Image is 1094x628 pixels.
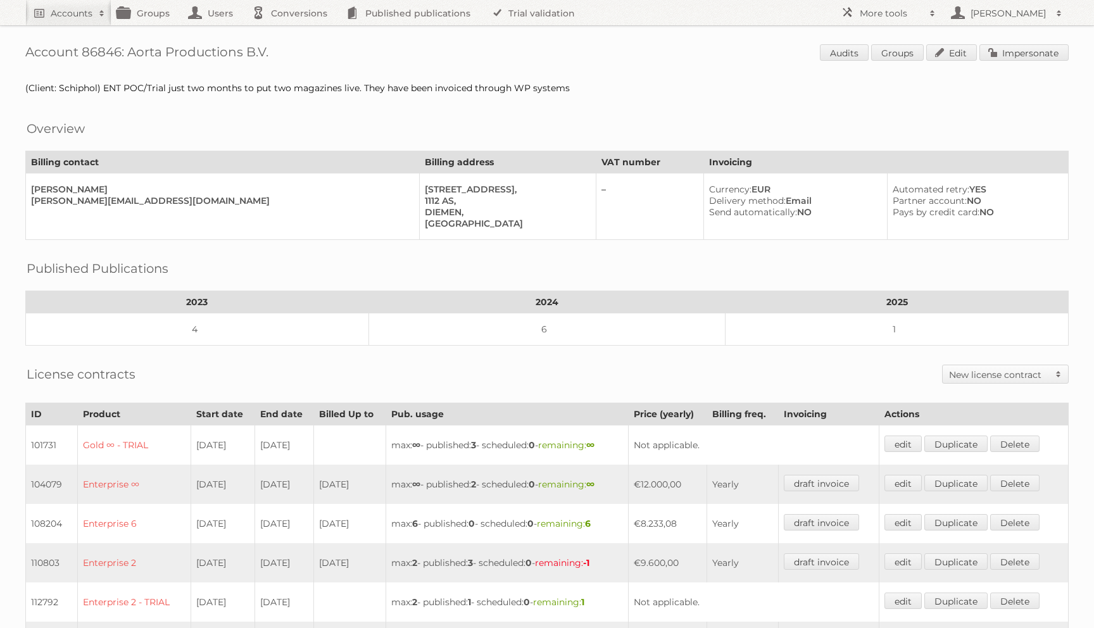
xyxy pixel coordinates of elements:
[784,553,859,570] a: draft invoice
[990,514,1040,531] a: Delete
[191,425,255,465] td: [DATE]
[468,557,473,568] strong: 3
[529,439,535,451] strong: 0
[924,475,988,491] a: Duplicate
[538,479,594,490] span: remaining:
[979,44,1069,61] a: Impersonate
[31,195,409,206] div: [PERSON_NAME][EMAIL_ADDRESS][DOMAIN_NAME]
[425,184,586,195] div: [STREET_ADDRESS],
[386,582,628,622] td: max: - published: - scheduled: -
[31,184,409,195] div: [PERSON_NAME]
[628,465,707,504] td: €12.000,00
[535,557,589,568] span: remaining:
[386,543,628,582] td: max: - published: - scheduled: -
[884,436,922,452] a: edit
[386,403,628,425] th: Pub. usage
[628,543,707,582] td: €9.600,00
[967,7,1050,20] h2: [PERSON_NAME]
[924,436,988,452] a: Duplicate
[468,596,471,608] strong: 1
[893,195,1058,206] div: NO
[425,195,586,206] div: 1112 AS,
[26,582,78,622] td: 112792
[586,479,594,490] strong: ∞
[628,403,707,425] th: Price (yearly)
[893,206,1058,218] div: NO
[386,425,628,465] td: max: - published: - scheduled: -
[709,195,786,206] span: Delivery method:
[820,44,869,61] a: Audits
[26,543,78,582] td: 110803
[191,582,255,622] td: [DATE]
[884,514,922,531] a: edit
[77,504,191,543] td: Enterprise 6
[527,518,534,529] strong: 0
[581,596,584,608] strong: 1
[778,403,879,425] th: Invoicing
[313,465,386,504] td: [DATE]
[990,436,1040,452] a: Delete
[586,439,594,451] strong: ∞
[255,465,313,504] td: [DATE]
[884,553,922,570] a: edit
[425,218,586,229] div: [GEOGRAPHIC_DATA]
[191,403,255,425] th: Start date
[628,504,707,543] td: €8.233,08
[596,173,703,240] td: –
[709,206,797,218] span: Send automatically:
[468,518,475,529] strong: 0
[51,7,92,20] h2: Accounts
[893,184,1058,195] div: YES
[784,475,859,491] a: draft invoice
[412,596,417,608] strong: 2
[26,403,78,425] th: ID
[893,195,967,206] span: Partner account:
[871,44,924,61] a: Groups
[924,593,988,609] a: Duplicate
[313,504,386,543] td: [DATE]
[707,403,778,425] th: Billing freq.
[583,557,589,568] strong: -1
[471,479,476,490] strong: 2
[191,504,255,543] td: [DATE]
[893,206,979,218] span: Pays by credit card:
[990,593,1040,609] a: Delete
[255,425,313,465] td: [DATE]
[884,475,922,491] a: edit
[524,596,530,608] strong: 0
[26,465,78,504] td: 104079
[77,543,191,582] td: Enterprise 2
[538,439,594,451] span: remaining:
[990,475,1040,491] a: Delete
[255,543,313,582] td: [DATE]
[784,514,859,531] a: draft invoice
[585,518,591,529] strong: 6
[726,313,1069,346] td: 1
[255,403,313,425] th: End date
[884,593,922,609] a: edit
[26,425,78,465] td: 101731
[27,119,85,138] h2: Overview
[412,557,417,568] strong: 2
[386,504,628,543] td: max: - published: - scheduled: -
[726,291,1069,313] th: 2025
[425,206,586,218] div: DIEMEN,
[879,403,1069,425] th: Actions
[707,504,778,543] td: Yearly
[412,518,418,529] strong: 6
[628,425,879,465] td: Not applicable.
[529,479,535,490] strong: 0
[990,553,1040,570] a: Delete
[628,582,879,622] td: Not applicable.
[191,543,255,582] td: [DATE]
[943,365,1068,383] a: New license contract
[77,403,191,425] th: Product
[471,439,476,451] strong: 3
[26,151,420,173] th: Billing contact
[255,582,313,622] td: [DATE]
[1049,365,1068,383] span: Toggle
[709,206,876,218] div: NO
[412,479,420,490] strong: ∞
[525,557,532,568] strong: 0
[255,504,313,543] td: [DATE]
